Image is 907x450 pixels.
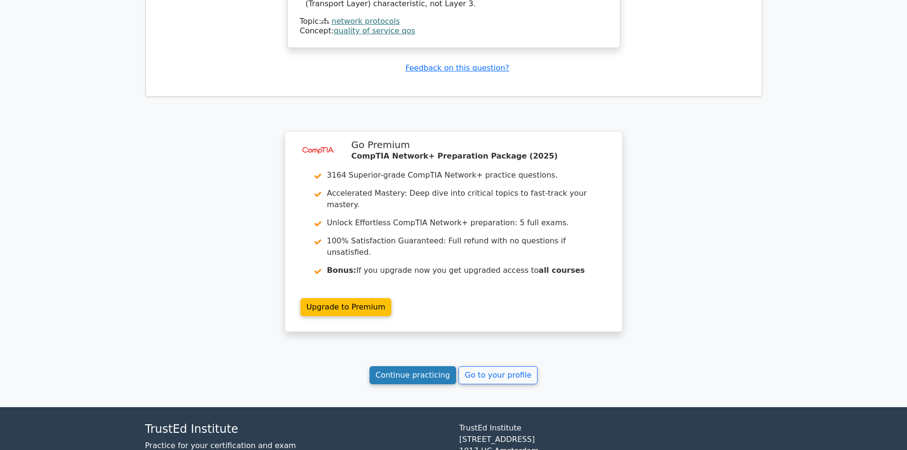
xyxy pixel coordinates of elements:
div: Topic: [300,17,608,27]
h4: TrustEd Institute [145,422,448,436]
a: Continue practicing [369,366,457,384]
a: Feedback on this question? [405,63,509,72]
a: network protocols [331,17,400,26]
div: Concept: [300,26,608,36]
a: Go to your profile [458,366,538,384]
a: quality of service qos [334,26,415,35]
a: Practice for your certification and exam [145,441,296,450]
a: Upgrade to Premium [300,298,392,316]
